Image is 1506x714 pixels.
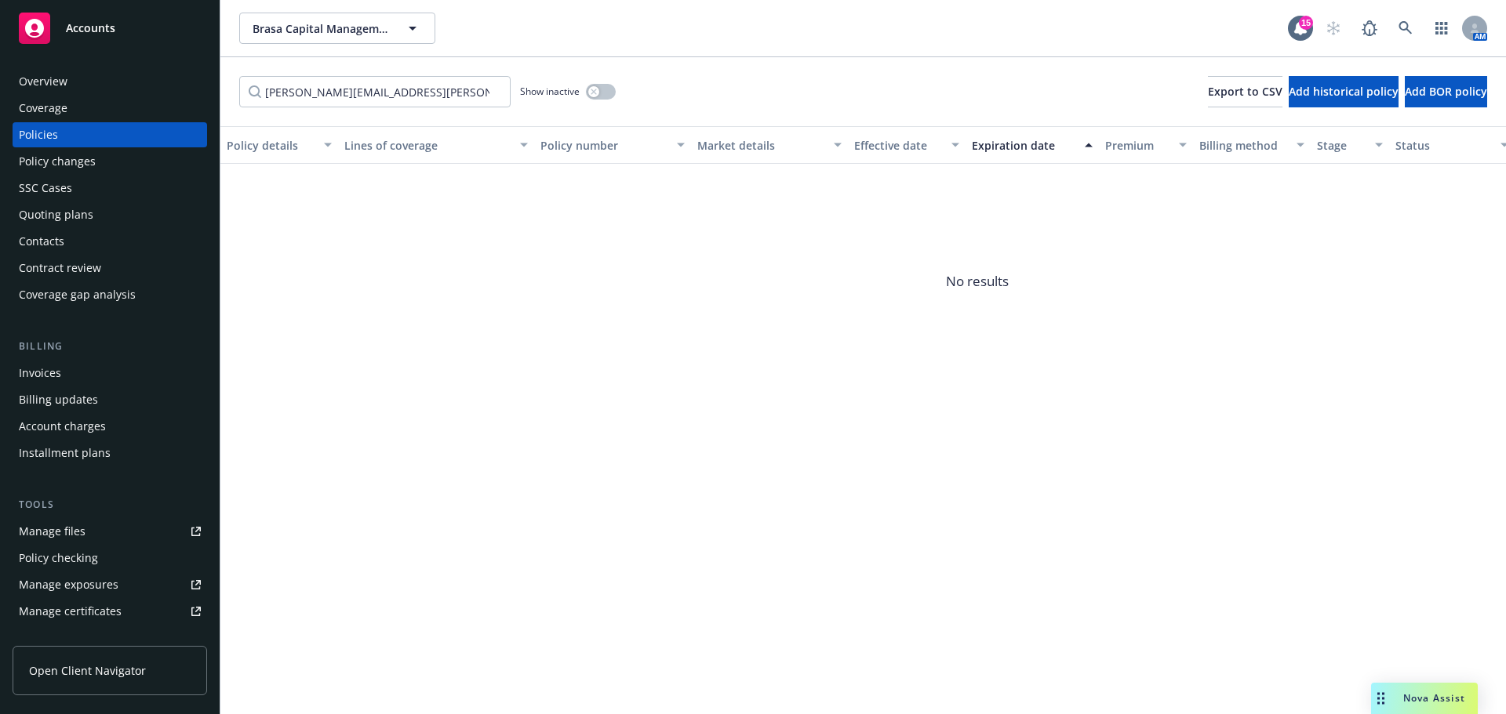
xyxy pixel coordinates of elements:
[19,122,58,147] div: Policies
[253,20,388,37] span: Brasa Capital Management, LLC
[19,414,106,439] div: Account charges
[19,256,101,281] div: Contract review
[13,339,207,354] div: Billing
[1354,13,1385,44] a: Report a Bug
[534,126,691,164] button: Policy number
[19,202,93,227] div: Quoting plans
[1311,126,1389,164] button: Stage
[19,149,96,174] div: Policy changes
[13,440,207,466] a: Installment plans
[19,229,64,254] div: Contacts
[1405,76,1487,107] button: Add BOR policy
[66,22,115,34] span: Accounts
[1317,137,1366,154] div: Stage
[19,625,98,651] div: Manage claims
[13,572,207,597] a: Manage exposures
[13,256,207,281] a: Contract review
[1299,16,1313,30] div: 15
[691,126,848,164] button: Market details
[227,137,315,154] div: Policy details
[1193,126,1311,164] button: Billing method
[1426,13,1457,44] a: Switch app
[1105,137,1170,154] div: Premium
[13,96,207,121] a: Coverage
[13,6,207,50] a: Accounts
[1390,13,1421,44] a: Search
[966,126,1099,164] button: Expiration date
[19,282,136,307] div: Coverage gap analysis
[220,126,338,164] button: Policy details
[239,76,511,107] input: Filter by keyword...
[19,176,72,201] div: SSC Cases
[854,137,942,154] div: Effective date
[1395,137,1491,154] div: Status
[13,625,207,651] a: Manage claims
[13,497,207,513] div: Tools
[19,96,67,121] div: Coverage
[697,137,824,154] div: Market details
[520,85,580,98] span: Show inactive
[1099,126,1193,164] button: Premium
[13,519,207,544] a: Manage files
[19,545,98,571] div: Policy checking
[1199,137,1287,154] div: Billing method
[19,440,111,466] div: Installment plans
[1318,13,1349,44] a: Start snowing
[1403,691,1465,705] span: Nova Assist
[1405,84,1487,99] span: Add BOR policy
[972,137,1075,154] div: Expiration date
[13,599,207,624] a: Manage certificates
[1208,76,1282,107] button: Export to CSV
[19,599,122,624] div: Manage certificates
[19,69,67,94] div: Overview
[13,176,207,201] a: SSC Cases
[13,229,207,254] a: Contacts
[19,572,118,597] div: Manage exposures
[29,662,146,679] span: Open Client Navigator
[19,361,61,386] div: Invoices
[1208,84,1282,99] span: Export to CSV
[13,414,207,439] a: Account charges
[848,126,966,164] button: Effective date
[13,149,207,174] a: Policy changes
[13,545,207,571] a: Policy checking
[13,202,207,227] a: Quoting plans
[1371,683,1478,714] button: Nova Assist
[13,122,207,147] a: Policies
[19,387,98,412] div: Billing updates
[13,69,207,94] a: Overview
[1371,683,1391,714] div: Drag to move
[1289,76,1399,107] button: Add historical policy
[540,137,668,154] div: Policy number
[13,387,207,412] a: Billing updates
[13,361,207,386] a: Invoices
[19,519,85,544] div: Manage files
[13,282,207,307] a: Coverage gap analysis
[344,137,511,154] div: Lines of coverage
[1289,84,1399,99] span: Add historical policy
[239,13,435,44] button: Brasa Capital Management, LLC
[338,126,534,164] button: Lines of coverage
